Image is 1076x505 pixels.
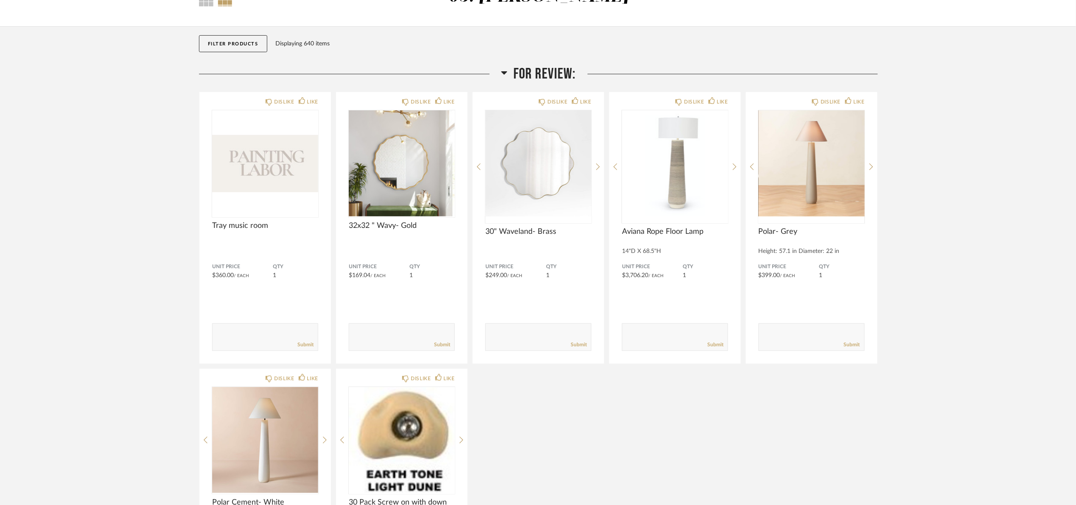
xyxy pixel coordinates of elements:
div: LIKE [307,98,318,106]
span: / Each [648,274,664,278]
div: DISLIKE [547,98,567,106]
a: Submit [434,341,450,348]
img: undefined [212,110,318,216]
span: QTY [409,264,455,270]
span: QTY [546,264,591,270]
span: / Each [234,274,249,278]
img: undefined [485,110,591,216]
div: LIKE [854,98,865,106]
span: Unit Price [622,264,683,270]
span: 1 [546,272,549,278]
span: $3,706.20 [622,272,648,278]
span: 1 [683,272,686,278]
div: 14"D X 68.5"H [622,248,728,255]
span: 30" Waveland- Brass [485,227,591,236]
div: DISLIKE [274,374,294,383]
span: QTY [683,264,728,270]
img: undefined [349,110,455,216]
div: Height: 57.1 in Diameter: 22 in [759,248,865,255]
span: Unit Price [485,264,546,270]
div: DISLIKE [411,374,431,383]
span: / Each [780,274,796,278]
div: DISLIKE [411,98,431,106]
span: Tray music room [212,221,318,230]
span: QTY [273,264,318,270]
span: QTY [819,264,865,270]
div: DISLIKE [821,98,841,106]
div: LIKE [444,374,455,383]
span: 1 [273,272,276,278]
div: DISLIKE [274,98,294,106]
button: Filter Products [199,35,267,52]
span: Polar- Grey [759,227,865,236]
span: Aviana Rope Floor Lamp [622,227,728,236]
div: 0 [622,110,728,216]
a: Submit [571,341,587,348]
span: Unit Price [212,264,273,270]
span: / Each [370,274,386,278]
a: Submit [707,341,723,348]
span: For Review: [514,65,576,83]
span: 1 [819,272,823,278]
span: $399.00 [759,272,780,278]
a: Submit [844,341,860,348]
span: Unit Price [349,264,409,270]
div: Displaying 640 items [276,39,874,48]
span: Unit Price [759,264,819,270]
span: $169.04 [349,272,370,278]
a: Submit [297,341,314,348]
div: 0 [759,110,865,216]
img: undefined [759,110,865,216]
div: DISLIKE [684,98,704,106]
div: LIKE [307,374,318,383]
span: 32x32 " Wavy- Gold [349,221,455,230]
img: undefined [349,387,455,493]
span: 1 [409,272,413,278]
img: undefined [622,110,728,216]
span: $249.00 [485,272,507,278]
div: LIKE [580,98,591,106]
img: undefined [212,387,318,493]
span: $360.00 [212,272,234,278]
span: / Each [507,274,522,278]
div: LIKE [444,98,455,106]
div: 0 [485,110,591,216]
div: LIKE [717,98,728,106]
